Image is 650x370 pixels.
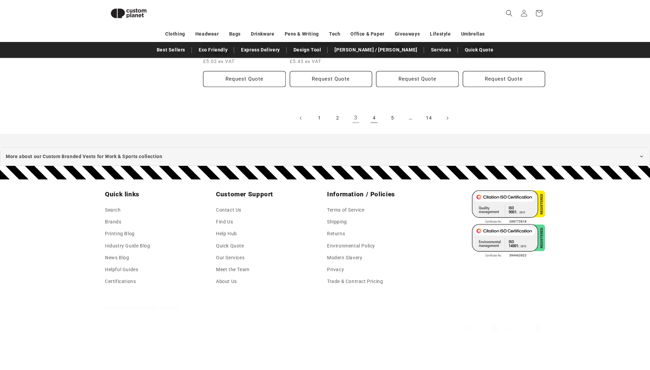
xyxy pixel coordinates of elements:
a: Clothing [165,28,185,40]
a: Search [105,206,121,216]
a: Pens & Writing [285,28,319,40]
nav: Pagination [203,111,545,126]
a: Page 2 [330,111,345,126]
a: Privacy [327,264,344,276]
a: Page 5 [385,111,400,126]
span: More about our Custom Branded Vests for Work & Sports collection [6,152,162,161]
h2: Customer Support [216,190,323,198]
a: Design Tool [290,44,325,56]
button: Request Quote [463,71,545,87]
a: Industry Guide Blog [105,240,150,252]
button: Subscribe [212,320,226,335]
a: Returns [327,228,345,240]
a: Tech [329,28,340,40]
a: Help Hub [216,228,237,240]
a: Page 1 [312,111,327,126]
img: Custom Planet [105,3,152,24]
a: Meet the Team [216,264,250,276]
a: Best Sellers [153,44,189,56]
img: ISO 9001 Certified [472,190,545,224]
a: Page 14 [421,111,436,126]
a: Trade & Contract Pricing [327,276,383,287]
a: Page 4 [367,111,382,126]
a: Quick Quote [461,44,497,56]
a: Certifications [105,276,136,287]
a: Bags [229,28,241,40]
h2: Information / Policies [327,190,434,198]
button: Request Quote [290,71,372,87]
a: Our Services [216,252,244,264]
a: Quick Quote [216,240,244,252]
h2: Subscribe to our emails [105,304,456,312]
a: Environmental Policy [327,240,375,252]
button: Request Quote [203,71,286,87]
summary: Search [502,6,517,21]
a: Page 3 [348,111,363,126]
a: [PERSON_NAME] / [PERSON_NAME] [331,44,420,56]
a: Helpful Guides [105,264,138,276]
a: Drinkware [251,28,274,40]
a: Giveaways [395,28,420,40]
a: Terms of Service [327,206,365,216]
a: Brands [105,216,122,228]
a: About Us [216,276,237,287]
a: News Blog [105,252,129,264]
a: Express Delivery [238,44,283,56]
h2: Quick links [105,190,212,198]
a: Modern Slavery [327,252,362,264]
a: Eco Friendly [195,44,231,56]
a: Headwear [195,28,219,40]
a: Services [428,44,455,56]
a: Office & Paper [350,28,384,40]
button: Request Quote [376,71,459,87]
img: ISO 14001 Certified [472,224,545,258]
a: Printing Blog [105,228,135,240]
a: Next page [440,111,455,126]
a: Find Us [216,216,233,228]
a: Umbrellas [461,28,485,40]
a: Previous page [294,111,308,126]
a: Shipping [327,216,347,228]
a: Lifestyle [430,28,451,40]
iframe: Chat Widget [616,338,650,370]
a: Contact Us [216,206,241,216]
span: … [403,111,418,126]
